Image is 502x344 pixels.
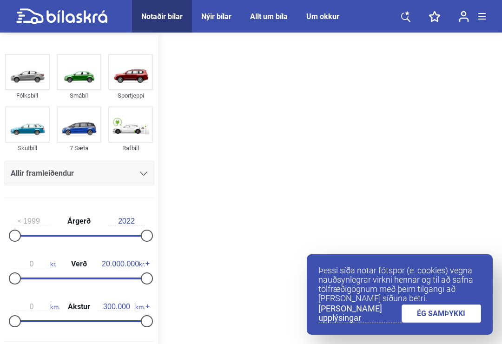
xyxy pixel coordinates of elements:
span: Akstur [66,303,92,311]
div: Fólksbíll [5,90,50,101]
div: 7 Sæta [57,143,101,153]
img: user-login.svg [459,11,469,22]
span: Allir framleiðendur [11,167,74,180]
div: Skutbíll [5,143,50,153]
div: Rafbíll [108,143,153,153]
a: Um okkur [306,12,339,21]
div: Smábíl [57,90,101,101]
a: ÉG SAMÞYKKI [402,304,482,323]
span: kr. [13,260,56,268]
span: Árgerð [65,218,93,225]
p: Þessi síða notar fótspor (e. cookies) vegna nauðsynlegrar virkni hennar og til að safna tölfræðig... [318,266,481,303]
a: Notaðir bílar [141,12,183,21]
span: kr. [102,260,145,268]
a: Nýir bílar [201,12,231,21]
span: km. [13,303,60,311]
span: Verð [69,260,89,268]
a: Allt um bíla [250,12,288,21]
span: km. [98,303,145,311]
a: [PERSON_NAME] upplýsingar [318,304,402,323]
div: Sportjeppi [108,90,153,101]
